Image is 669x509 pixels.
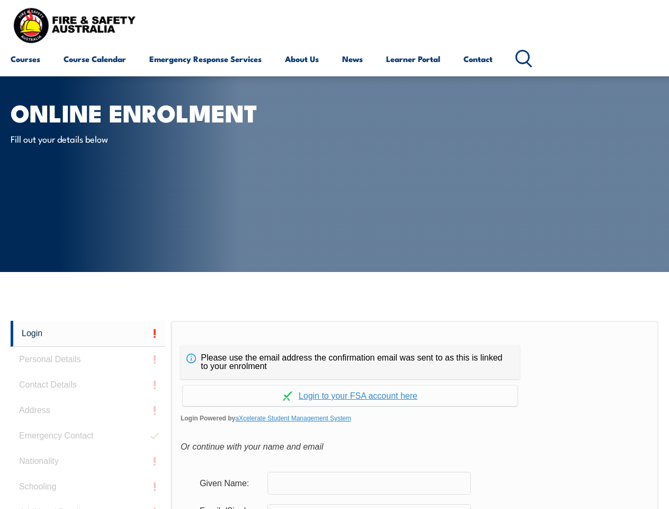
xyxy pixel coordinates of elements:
h1: Online Enrolment [11,102,272,122]
div: Please use the email address the confirmation email was sent to as this is linked to your enrolment [181,345,520,379]
a: Course Calendar [64,46,126,72]
a: Learner Portal [386,46,440,72]
div: Given Name: [191,473,267,493]
a: Login [11,321,165,347]
span: Login Powered by [181,410,649,426]
a: News [342,46,363,72]
div: Or continue with your name and email [181,439,649,455]
a: About Us [285,46,319,72]
a: Courses [11,46,40,72]
a: aXcelerate Student Management System [235,415,351,422]
p: Fill out your details below [11,133,204,145]
a: Contact [463,46,493,72]
img: Log in withaxcelerate [283,391,292,401]
a: Emergency Response Services [149,46,262,72]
